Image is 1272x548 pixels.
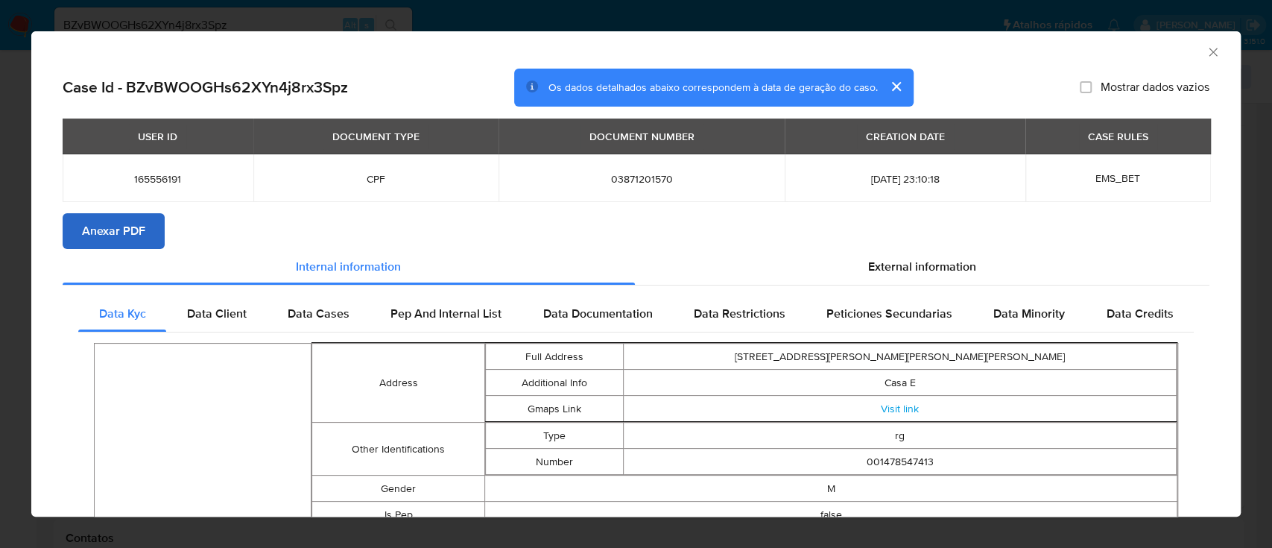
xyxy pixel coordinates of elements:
[63,213,165,249] button: Anexar PDF
[1206,45,1219,58] button: Fechar a janela
[993,305,1065,322] span: Data Minority
[624,449,1177,475] td: 001478547413
[542,305,652,322] span: Data Documentation
[580,124,703,149] div: DOCUMENT NUMBER
[296,258,401,275] span: Internal information
[485,502,1177,528] td: false
[288,305,349,322] span: Data Cases
[271,172,481,186] span: CPF
[548,80,878,95] span: Os dados detalhados abaixo correspondem à data de geração do caso.
[311,502,484,528] td: Is Pep
[1095,171,1140,186] span: EMS_BET
[82,215,145,248] span: Anexar PDF
[516,172,768,186] span: 03871201570
[63,78,348,97] h2: Case Id - BZvBWOOGHs62XYn4j8rx3Spz
[694,305,785,322] span: Data Restrictions
[31,31,1241,517] div: closure-recommendation-modal
[624,370,1177,396] td: Casa E
[486,396,624,422] td: Gmaps Link
[1080,81,1092,93] input: Mostrar dados vazios
[1101,80,1209,95] span: Mostrar dados vazios
[486,423,624,449] td: Type
[868,258,976,275] span: External information
[78,296,1194,332] div: Detailed internal info
[1106,305,1173,322] span: Data Credits
[803,172,1007,186] span: [DATE] 23:10:18
[485,476,1177,502] td: M
[486,370,624,396] td: Additional Info
[624,344,1177,370] td: [STREET_ADDRESS][PERSON_NAME][PERSON_NAME][PERSON_NAME]
[826,305,952,322] span: Peticiones Secundarias
[881,401,919,416] a: Visit link
[1079,124,1157,149] div: CASE RULES
[857,124,954,149] div: CREATION DATE
[390,305,501,322] span: Pep And Internal List
[63,249,1209,285] div: Detailed info
[486,344,624,370] td: Full Address
[99,305,146,322] span: Data Kyc
[129,124,186,149] div: USER ID
[878,69,914,104] button: cerrar
[323,124,428,149] div: DOCUMENT TYPE
[80,172,235,186] span: 165556191
[311,423,484,476] td: Other Identifications
[624,423,1177,449] td: rg
[187,305,247,322] span: Data Client
[311,476,484,502] td: Gender
[311,344,484,423] td: Address
[486,449,624,475] td: Number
